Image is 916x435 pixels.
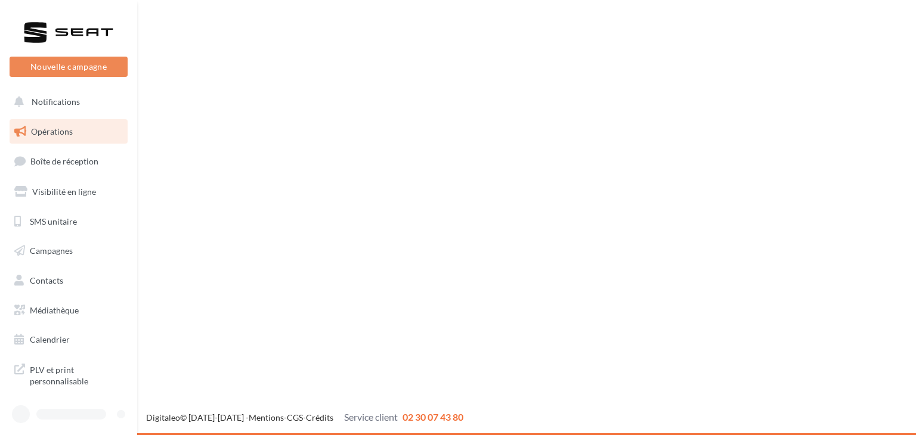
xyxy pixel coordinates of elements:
span: Campagnes DataOnDemand [30,402,123,427]
a: Opérations [7,119,130,144]
span: PLV et print personnalisable [30,362,123,387]
span: Contacts [30,275,63,285]
span: © [DATE]-[DATE] - - - [146,412,463,422]
a: Boîte de réception [7,148,130,174]
span: Campagnes [30,246,73,256]
a: CGS [287,412,303,422]
span: Visibilité en ligne [32,187,96,197]
span: Boîte de réception [30,156,98,166]
a: PLV et print personnalisable [7,357,130,392]
button: Nouvelle campagne [10,57,128,77]
span: Notifications [32,97,80,107]
a: Digitaleo [146,412,180,422]
span: Service client [344,411,398,422]
a: Mentions [249,412,284,422]
a: Médiathèque [7,298,130,323]
span: Médiathèque [30,305,79,315]
a: Campagnes [7,238,130,263]
span: Opérations [31,126,73,136]
a: Visibilité en ligne [7,179,130,204]
a: Calendrier [7,327,130,352]
a: Crédits [306,412,333,422]
button: Notifications [7,89,125,114]
span: Calendrier [30,334,70,344]
a: Contacts [7,268,130,293]
span: SMS unitaire [30,216,77,226]
a: SMS unitaire [7,209,130,234]
span: 02 30 07 43 80 [403,411,463,422]
a: Campagnes DataOnDemand [7,397,130,432]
